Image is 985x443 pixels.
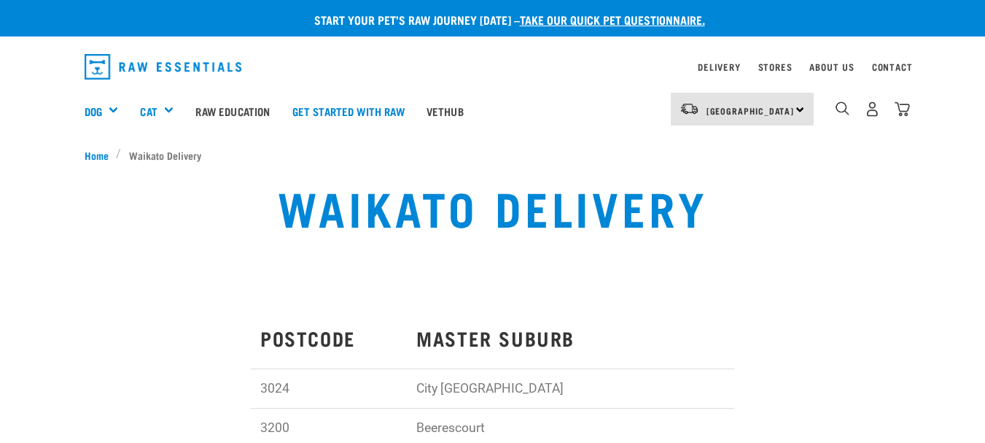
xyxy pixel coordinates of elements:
[190,180,795,233] h1: Waikato Delivery
[85,147,901,163] nav: breadcrumbs
[85,103,102,120] a: Dog
[85,147,117,163] a: Home
[416,327,725,350] h3: MASTER SUBURB
[85,54,242,80] img: Raw Essentials Logo
[416,82,475,140] a: Vethub
[73,48,913,85] nav: dropdown navigation
[407,369,734,409] td: City [GEOGRAPHIC_DATA]
[140,103,157,120] a: Cat
[836,101,849,115] img: home-icon-1@2x.png
[520,16,705,23] a: take our quick pet questionnaire.
[758,64,793,69] a: Stores
[184,82,281,140] a: Raw Education
[85,147,109,163] span: Home
[260,327,397,350] h3: POSTCODE
[872,64,913,69] a: Contact
[706,108,795,113] span: [GEOGRAPHIC_DATA]
[865,101,880,117] img: user.png
[809,64,854,69] a: About Us
[680,102,699,115] img: van-moving.png
[251,369,407,409] td: 3024
[698,64,740,69] a: Delivery
[281,82,416,140] a: Get started with Raw
[895,101,910,117] img: home-icon@2x.png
